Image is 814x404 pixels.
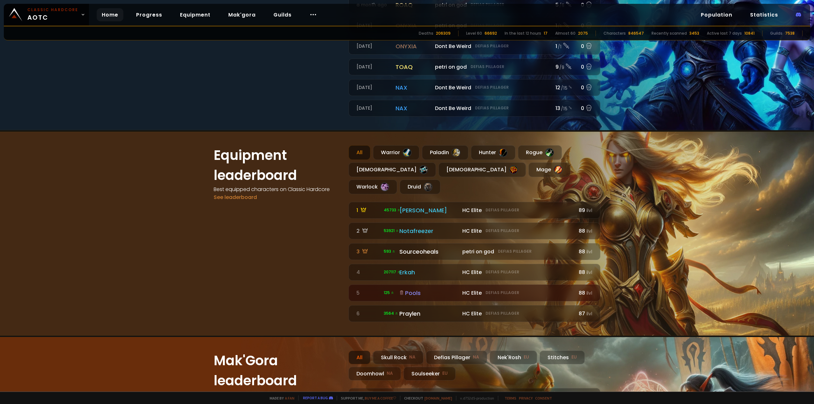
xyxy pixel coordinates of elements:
[586,290,592,296] small: ilvl
[576,289,592,297] div: 88
[348,180,397,194] div: Warlock
[384,269,401,275] span: 207117
[576,248,592,256] div: 88
[348,367,401,380] div: Doomhowl
[399,227,459,235] div: Notafreezer
[544,31,548,36] div: 17
[356,268,380,276] div: 4
[422,145,468,160] div: Paladin
[462,310,572,318] div: HC Elite
[399,289,459,297] div: Pools
[486,207,519,213] small: Defias Pillager
[384,311,398,316] span: 3564
[97,8,123,21] a: Home
[462,227,572,235] div: HC Elite
[555,31,576,36] div: Almost 60
[384,207,401,213] span: 45733
[348,145,370,160] div: All
[303,395,328,400] a: Report a bug
[586,270,592,276] small: ilvl
[540,351,585,364] div: Stitches
[535,396,552,401] a: Consent
[356,248,380,256] div: 3
[419,31,433,36] div: Deaths
[652,31,687,36] div: Recently scanned
[524,354,529,360] small: EU
[628,31,644,36] div: 846547
[404,367,456,380] div: Soulseeker
[373,145,419,160] div: Warrior
[586,228,592,234] small: ilvl
[436,31,451,36] div: 206309
[373,351,424,364] div: Skull Rock
[424,396,452,401] a: [DOMAIN_NAME]
[337,396,396,401] span: Support me,
[498,249,532,254] small: Defias Pillager
[399,206,459,215] div: [PERSON_NAME]
[348,100,600,117] a: [DATE]naxDont Be WeirdDefias Pillager13 /150
[356,227,380,235] div: 2
[485,31,497,36] div: 66692
[462,206,572,214] div: HC Elite
[348,79,600,96] a: [DATE]naxDont Be WeirdDefias Pillager12 /150
[4,4,89,25] a: Classic HardcoreAOTC
[486,290,519,296] small: Defias Pillager
[586,311,592,317] small: ilvl
[486,228,519,234] small: Defias Pillager
[462,289,572,297] div: HC Elite
[519,396,533,401] a: Privacy
[442,370,448,377] small: EU
[604,31,626,36] div: Characters
[356,310,380,318] div: 6
[528,162,570,177] div: Mage
[356,206,380,214] div: 1
[356,289,380,297] div: 5
[456,396,494,401] span: v. d752d5 - production
[576,206,592,214] div: 89
[348,243,600,260] a: 3 593 Sourceoheals petri on godDefias Pillager88ilvl
[175,8,216,21] a: Equipment
[505,31,541,36] div: In the last 12 hours
[268,8,297,21] a: Guilds
[576,268,592,276] div: 88
[400,180,440,194] div: Druid
[348,162,436,177] div: [DEMOGRAPHIC_DATA]
[409,354,416,360] small: NA
[214,145,341,185] h1: Equipment leaderboard
[486,269,519,275] small: Defias Pillager
[348,351,370,364] div: All
[387,370,393,377] small: NA
[426,351,487,364] div: Defias Pillager
[399,247,459,256] div: Sourceoheals
[400,396,452,401] span: Checkout
[214,194,257,201] a: See leaderboard
[576,310,592,318] div: 87
[462,248,572,256] div: petri on god
[131,8,167,21] a: Progress
[466,31,482,36] div: Level 60
[586,249,592,255] small: ilvl
[745,8,783,21] a: Statistics
[438,162,526,177] div: [DEMOGRAPHIC_DATA]
[27,7,78,22] span: AOTC
[348,38,600,55] a: [DATE]onyxiaDont Be WeirdDefias Pillager1 /10
[214,185,341,193] h4: Best equipped characters on Classic Hardcore
[384,290,394,296] span: 125
[384,249,396,254] span: 593
[27,7,78,13] small: Classic Hardcore
[348,284,600,301] a: 5 125 Pools HC EliteDefias Pillager88ilvl
[384,228,399,234] span: 53921
[518,145,562,160] div: Rogue
[399,309,459,318] div: Praylen
[473,354,479,360] small: NA
[707,31,742,36] div: Active last 7 days
[770,31,783,36] div: Guilds
[285,396,294,401] a: a fan
[471,145,515,160] div: Hunter
[348,58,600,75] a: [DATE]toaqpetri on godDefias Pillager9 /90
[223,8,261,21] a: Mak'gora
[348,264,600,281] a: 4 207117 Erkah HC EliteDefias Pillager88ilvl
[348,223,600,239] a: 2 53921 Notafreezer HC EliteDefias Pillager88ilvl
[462,268,572,276] div: HC Elite
[399,268,459,277] div: Erkah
